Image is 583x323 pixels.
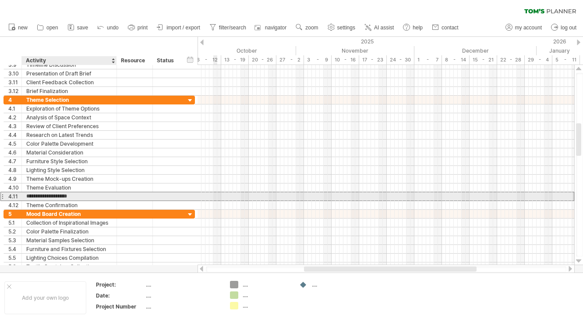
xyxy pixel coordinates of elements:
div: 3 - 9 [304,55,332,65]
span: contact [442,25,459,31]
div: December 2025 [414,46,537,55]
div: 5.4 [8,245,21,253]
a: import / export [155,22,203,33]
span: AI assist [374,25,394,31]
span: log out [561,25,576,31]
span: help [413,25,423,31]
div: Activity [26,56,112,65]
a: contact [430,22,461,33]
div: .... [146,292,219,299]
div: Exploration of Theme Options [26,104,112,113]
div: Status [157,56,176,65]
div: 4.7 [8,157,21,165]
div: Review of Client Preferences [26,122,112,130]
div: 1 - 7 [414,55,442,65]
div: 3.10 [8,69,21,78]
a: open [35,22,61,33]
span: settings [337,25,355,31]
div: .... [243,291,290,299]
div: 3.12 [8,87,21,95]
div: 15 - 21 [470,55,497,65]
a: print [126,22,150,33]
div: Mood Board Creation [26,210,112,218]
div: Project Number [96,303,144,310]
div: Material Samples Selection [26,236,112,244]
a: help [401,22,425,33]
a: filter/search [207,22,249,33]
span: new [18,25,28,31]
a: my account [503,22,544,33]
div: Material Consideration [26,148,112,157]
div: October 2025 [174,46,296,55]
div: 3.11 [8,78,21,86]
div: November 2025 [296,46,414,55]
span: print [138,25,148,31]
div: 4.1 [8,104,21,113]
div: Theme Evaluation [26,183,112,192]
div: 20 - 26 [249,55,276,65]
div: 4.2 [8,113,21,122]
span: navigator [265,25,286,31]
div: 29 - 4 [525,55,552,65]
div: 4.6 [8,148,21,157]
div: Theme Selection [26,96,112,104]
span: save [77,25,88,31]
div: 5.3 [8,236,21,244]
div: Lighting Choices Compilation [26,254,112,262]
div: Furniture Style Selection [26,157,112,165]
div: Textile Swatches Collection [26,262,112,271]
div: 4.11 [8,192,21,201]
div: 13 - 19 [221,55,249,65]
a: new [6,22,30,33]
a: zoom [293,22,321,33]
div: .... [146,303,219,310]
div: 27 - 2 [276,55,304,65]
a: AI assist [362,22,396,33]
div: 8 - 14 [442,55,470,65]
a: undo [95,22,121,33]
div: Theme Mock-ups Creation [26,175,112,183]
div: Lighting Style Selection [26,166,112,174]
div: 4.12 [8,201,21,209]
span: import / export [166,25,200,31]
div: 24 - 30 [387,55,414,65]
div: 5.5 [8,254,21,262]
div: 4.5 [8,140,21,148]
div: .... [243,281,290,288]
div: Theme Confirmation [26,201,112,209]
span: my account [515,25,542,31]
div: Color Palette Finalization [26,227,112,236]
div: Client Feedback Collection [26,78,112,86]
div: Analysis of Space Context [26,113,112,122]
div: .... [146,281,219,288]
div: Collection of Inspirational Images [26,219,112,227]
span: open [46,25,58,31]
div: 4 [8,96,21,104]
div: Presentation of Draft Brief [26,69,112,78]
div: 4.3 [8,122,21,130]
span: zoom [305,25,318,31]
div: 4.9 [8,175,21,183]
div: Color Palette Development [26,140,112,148]
div: Project: [96,281,144,288]
div: 6 - 12 [194,55,221,65]
div: 10 - 16 [332,55,359,65]
a: save [65,22,91,33]
a: log out [549,22,579,33]
div: .... [312,281,360,288]
div: 4.4 [8,131,21,139]
a: settings [325,22,358,33]
div: 22 - 28 [497,55,525,65]
div: Furniture and Fixtures Selection [26,245,112,253]
div: .... [243,302,290,309]
div: 5 - 11 [552,55,580,65]
div: Date: [96,292,144,299]
span: undo [107,25,119,31]
a: navigator [253,22,289,33]
div: 5.1 [8,219,21,227]
div: Add your own logo [4,281,86,314]
span: filter/search [219,25,246,31]
div: Brief Finalization [26,87,112,95]
div: 17 - 23 [359,55,387,65]
div: Research on Latest Trends [26,131,112,139]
